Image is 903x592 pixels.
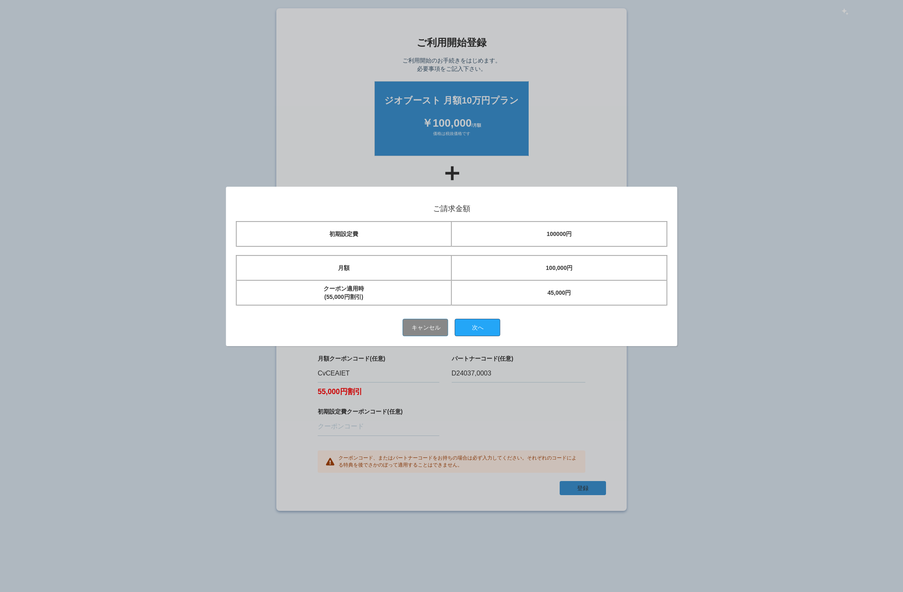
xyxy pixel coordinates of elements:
h1: ご請求金額 [236,205,668,213]
td: 月額 [236,255,452,280]
td: 初期設定費 [236,221,452,246]
td: 100000円 [452,221,667,246]
button: キャンセル [403,319,448,336]
td: 45,000円 [452,280,667,305]
button: 次へ [455,319,501,336]
td: 100,000円 [452,255,667,280]
td: クーポン適用時 (55,000円割引) [236,280,452,305]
